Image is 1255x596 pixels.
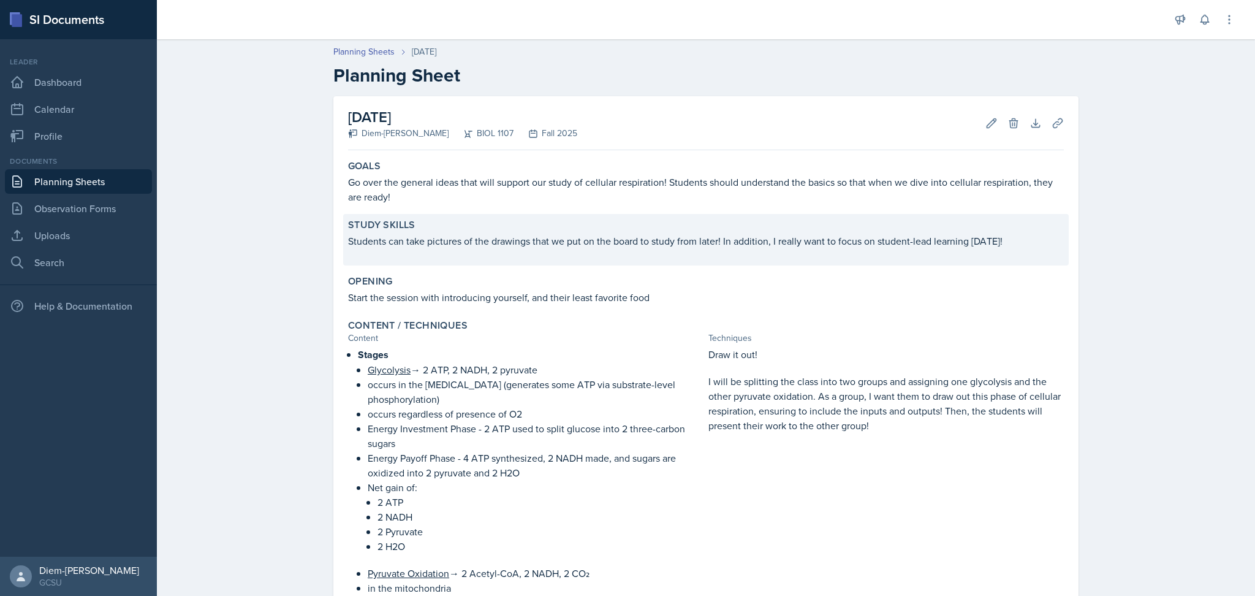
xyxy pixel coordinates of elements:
div: Fall 2025 [514,127,577,140]
p: Students can take pictures of the drawings that we put on the board to study from later! In addit... [348,234,1064,248]
p: occurs in the [MEDICAL_DATA] (generates some ATP via substrate-level phosphorylation) [368,377,703,407]
p: → 2 Acetyl-CoA, 2 NADH, 2 CO₂ [368,566,703,581]
div: [DATE] [412,45,436,58]
div: Diem-[PERSON_NAME] [348,127,449,140]
a: Search [5,250,152,275]
p: Energy Investment Phase - 2 ATP used to split glucose into 2 three-carbon sugars [368,421,703,451]
a: Dashboard [5,70,152,94]
div: GCSU [39,576,139,589]
p: 2 Pyruvate [377,524,703,539]
div: Documents [5,156,152,167]
p: 2 NADH [377,510,703,524]
a: Planning Sheets [333,45,395,58]
p: 2 ATP [377,495,703,510]
h2: [DATE] [348,106,577,128]
p: Net gain of: [368,480,703,495]
a: Uploads [5,223,152,248]
label: Study Skills [348,219,415,231]
div: BIOL 1107 [449,127,514,140]
div: Leader [5,56,152,67]
p: → 2 ATP, 2 NADH, 2 pyruvate [368,362,703,377]
label: Content / Techniques [348,319,468,332]
a: Observation Forms [5,196,152,221]
p: 2 H2O [377,539,703,554]
label: Goals [348,160,381,172]
p: I will be splitting the class into two groups and assigning one glycolysis and the other pyruvate... [708,374,1064,433]
a: Planning Sheets [5,169,152,194]
h2: Planning Sheet [333,64,1079,86]
label: Opening [348,275,393,288]
u: Pyruvate Oxidation [368,567,449,580]
a: Profile [5,124,152,148]
u: Glycolysis [368,363,411,376]
p: Draw it out! [708,347,1064,362]
strong: Stages [358,348,389,362]
a: Calendar [5,97,152,121]
p: in the mitochondria [368,581,703,595]
p: Start the session with introducing yourself, and their least favorite food [348,290,1064,305]
p: Go over the general ideas that will support our study of cellular respiration! Students should un... [348,175,1064,204]
div: Help & Documentation [5,294,152,318]
div: Content [348,332,703,345]
p: occurs regardless of presence of O2 [368,407,703,421]
div: Techniques [708,332,1064,345]
p: Energy Payoff Phase - 4 ATP synthesized, 2 NADH made, and sugars are oxidized into 2 pyruvate and... [368,451,703,480]
div: Diem-[PERSON_NAME] [39,564,139,576]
